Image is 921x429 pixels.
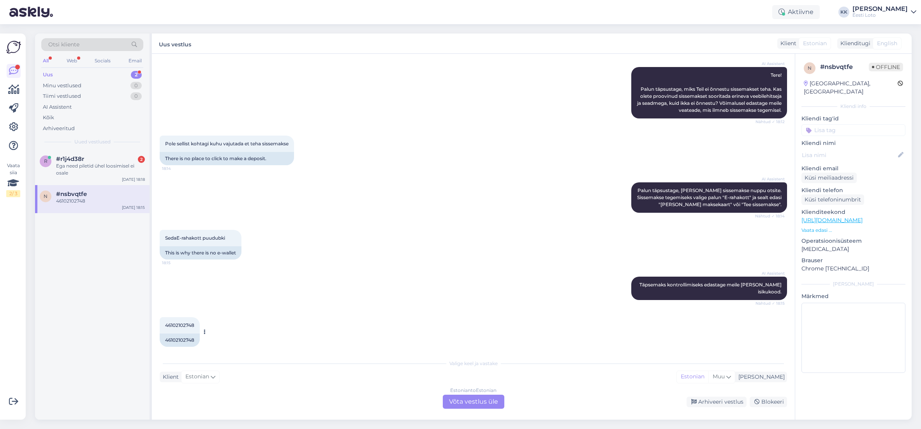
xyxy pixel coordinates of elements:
span: 18:15 [162,260,191,266]
p: Kliendi telefon [801,186,905,194]
span: Täpsemaks kontrollimiseks edastage meile [PERSON_NAME] isikukood. [639,282,783,295]
input: Lisa nimi [802,151,896,159]
div: Arhiveeri vestlus [687,397,747,407]
div: 46102102748 [56,198,145,205]
div: Ega need piletid ühel loosimisel ei osale [56,162,145,177]
span: AI Assistent [755,61,785,67]
p: [MEDICAL_DATA] [801,245,905,253]
span: Otsi kliente [48,41,79,49]
p: Operatsioonisüsteem [801,237,905,245]
span: 46102102748 [165,322,194,328]
span: Uued vestlused [74,138,111,145]
div: 2 / 3 [6,190,20,197]
div: 0 [130,92,142,100]
div: [DATE] 18:18 [122,177,145,182]
div: Arhiveeritud [43,125,75,132]
div: [DATE] 18:15 [122,205,145,210]
div: Klienditugi [837,39,870,48]
div: Võta vestlus üle [443,395,504,409]
div: Küsi meiliaadressi [801,173,857,183]
span: 18:15 [162,347,191,353]
div: [GEOGRAPHIC_DATA], [GEOGRAPHIC_DATA] [804,79,898,96]
div: 46102102748 [160,334,200,347]
div: Estonian [677,371,708,383]
span: Nähtud ✓ 18:12 [755,119,785,125]
div: # nsbvqtfe [820,62,869,72]
div: 2 [138,156,145,163]
div: Estonian to Estonian [450,387,497,394]
span: Nähtud ✓ 18:15 [755,300,785,306]
div: Email [127,56,143,66]
div: Minu vestlused [43,82,81,90]
div: Klient [777,39,796,48]
div: 2 [131,71,142,79]
div: [PERSON_NAME] [801,281,905,288]
span: Pole sellist kohtagi kuhu vajutada et teha sissemakse [165,141,289,147]
div: All [41,56,50,66]
label: Uus vestlus [159,38,191,49]
div: Kliendi info [801,103,905,110]
p: Kliendi nimi [801,139,905,147]
span: n [808,65,812,71]
div: Socials [93,56,112,66]
p: Brauser [801,256,905,265]
div: Aktiivne [772,5,820,19]
div: Eesti Loto [852,12,908,18]
div: [PERSON_NAME] [852,6,908,12]
span: #nsbvqtfe [56,191,87,198]
span: Estonian [185,373,209,381]
div: [PERSON_NAME] [735,373,785,381]
a: [PERSON_NAME]Eesti Loto [852,6,916,18]
div: This is why there is no e-wallet [160,246,241,260]
div: AI Assistent [43,103,72,111]
p: Klienditeekond [801,208,905,216]
input: Lisa tag [801,124,905,136]
span: AI Assistent [755,176,785,182]
span: n [44,193,48,199]
div: There is no place to click to make a deposit. [160,152,294,165]
span: SedaE-rahakott puudubki [165,235,225,241]
div: 0 [130,82,142,90]
div: Uus [43,71,53,79]
div: Blokeeri [750,397,787,407]
p: Märkmed [801,292,905,300]
span: Offline [869,63,903,71]
span: 18:14 [162,166,191,171]
span: AI Assistent [755,270,785,276]
a: [URL][DOMAIN_NAME] [801,217,863,224]
p: Kliendi email [801,164,905,173]
div: Web [65,56,79,66]
div: Tiimi vestlused [43,92,81,100]
div: Vaata siia [6,162,20,197]
span: r [44,158,48,164]
p: Chrome [TECHNICAL_ID] [801,265,905,273]
span: Nähtud ✓ 18:14 [755,213,785,219]
p: Kliendi tag'id [801,115,905,123]
img: Askly Logo [6,40,21,55]
div: Klient [160,373,179,381]
div: Küsi telefoninumbrit [801,194,864,205]
span: Palun täpsustage, [PERSON_NAME] sissemakse nuppu otsite. Sissemakse tegemiseks valige palun "E-ra... [637,187,783,207]
span: Muu [713,373,725,380]
span: English [877,39,897,48]
p: Vaata edasi ... [801,227,905,234]
div: Valige keel ja vastake [160,360,787,367]
div: KK [838,7,849,18]
span: #r1j4d38r [56,155,84,162]
span: Estonian [803,39,827,48]
div: Kõik [43,114,54,122]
